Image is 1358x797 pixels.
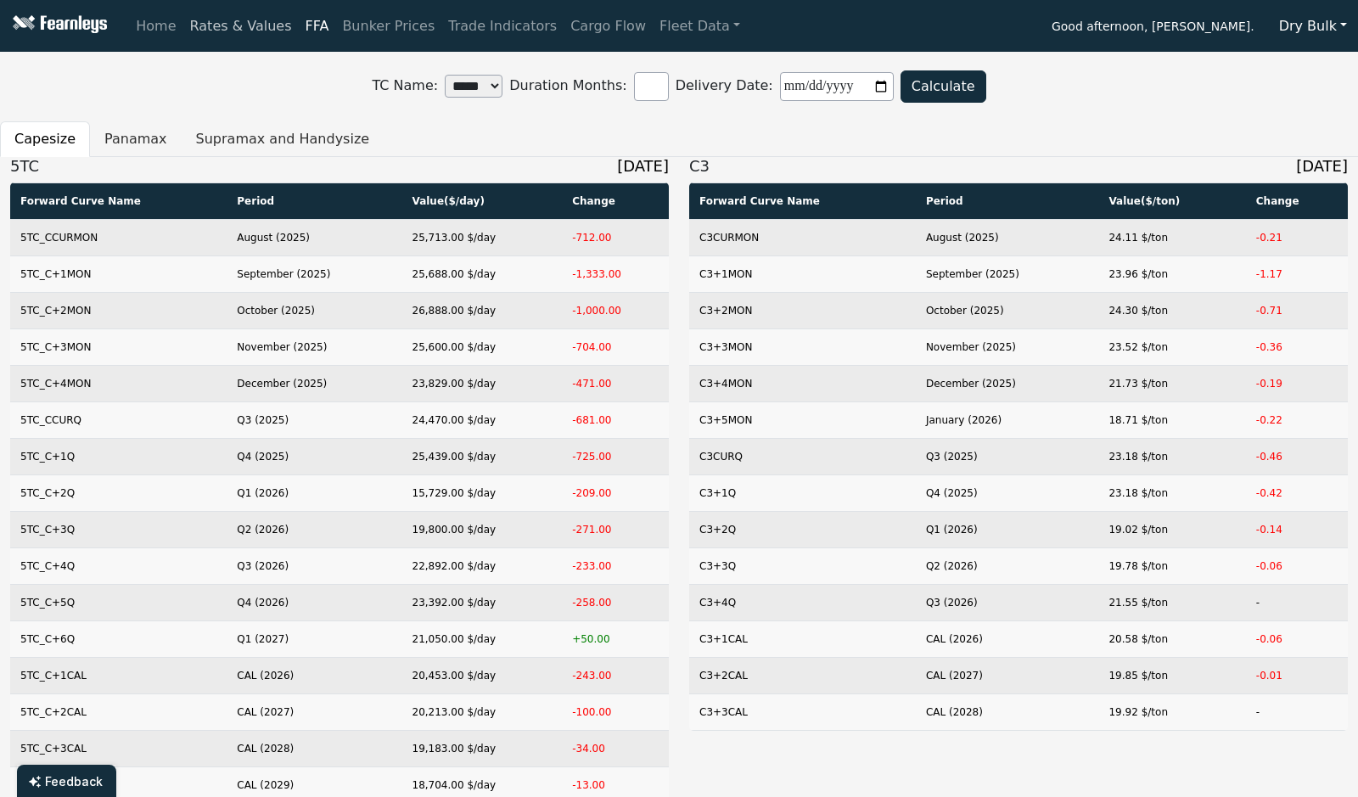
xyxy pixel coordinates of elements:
td: -0.36 [1246,328,1348,365]
td: -209.00 [562,474,669,511]
td: 5TC_CCURMON [10,219,227,255]
td: 24.30 $/ton [1098,292,1245,328]
td: 19.85 $/ton [1098,657,1245,693]
td: 5TC_C+5Q [10,584,227,620]
td: C3+2CAL [689,657,916,693]
h3: 5TC [10,157,669,176]
td: C3+1CAL [689,620,916,657]
td: -704.00 [562,328,669,365]
td: Q3 (2025) [227,401,401,438]
a: Fleet Data [653,9,747,43]
td: 5TC_C+3Q [10,511,227,547]
th: Forward Curve Name [10,182,227,219]
td: 24.11 $/ton [1098,219,1245,255]
td: -243.00 [562,657,669,693]
td: C3+4MON [689,365,916,401]
td: C3+2Q [689,511,916,547]
td: +50.00 [562,620,669,657]
a: Home [129,9,182,43]
td: 19.02 $/ton [1098,511,1245,547]
td: Q2 (2026) [227,511,401,547]
img: Fearnleys Logo [8,15,107,36]
td: CAL (2026) [916,620,1099,657]
td: 20,213.00 $/day [402,693,563,730]
td: 19,800.00 $/day [402,511,563,547]
td: 21.73 $/ton [1098,365,1245,401]
button: Supramax and Handysize [182,121,384,157]
td: -1,000.00 [562,292,669,328]
td: -258.00 [562,584,669,620]
td: C3CURQ [689,438,916,474]
td: Q1 (2026) [227,474,401,511]
td: 5TC_C+1Q [10,438,227,474]
td: CAL (2028) [916,693,1099,730]
td: Q3 (2026) [916,584,1099,620]
td: 20,453.00 $/day [402,657,563,693]
td: December (2025) [227,365,401,401]
td: Q1 (2027) [227,620,401,657]
td: 24,470.00 $/day [402,401,563,438]
button: Panamax [90,121,182,157]
td: Q2 (2026) [916,547,1099,584]
td: -0.19 [1246,365,1348,401]
td: -1,333.00 [562,255,669,292]
td: -0.21 [1246,219,1348,255]
button: Dry Bulk [1268,10,1358,42]
td: C3+4Q [689,584,916,620]
td: C3+5MON [689,401,916,438]
label: Duration Months: [509,65,675,108]
td: -681.00 [562,401,669,438]
td: 19.78 $/ton [1098,547,1245,584]
td: Q3 (2026) [227,547,401,584]
td: 25,713.00 $/day [402,219,563,255]
td: 5TC_C+4MON [10,365,227,401]
td: C3CURMON [689,219,916,255]
td: -100.00 [562,693,669,730]
td: -233.00 [562,547,669,584]
td: C3+3CAL [689,693,916,730]
td: Q3 (2025) [916,438,1099,474]
td: 5TC_C+2CAL [10,693,227,730]
td: -0.01 [1246,657,1348,693]
td: Q4 (2025) [916,474,1099,511]
td: - [1246,584,1348,620]
td: October (2025) [916,292,1099,328]
td: November (2025) [916,328,1099,365]
td: 5TC_C+6Q [10,620,227,657]
td: 5TC_C+2MON [10,292,227,328]
td: -0.42 [1246,474,1348,511]
td: -0.06 [1246,620,1348,657]
td: Q4 (2026) [227,584,401,620]
td: CAL (2026) [227,657,401,693]
td: -0.06 [1246,547,1348,584]
td: 25,439.00 $/day [402,438,563,474]
th: Forward Curve Name [689,182,916,219]
td: -1.17 [1246,255,1348,292]
td: 5TC_CCURQ [10,401,227,438]
td: -471.00 [562,365,669,401]
h3: C3 [689,157,1348,176]
td: C3+1MON [689,255,916,292]
td: -271.00 [562,511,669,547]
label: Delivery Date: [676,65,901,108]
td: 25,600.00 $/day [402,328,563,365]
td: 5TC_C+3CAL [10,730,227,766]
a: Trade Indicators [441,9,564,43]
td: CAL (2027) [916,657,1099,693]
th: Change [1246,182,1348,219]
td: -712.00 [562,219,669,255]
td: 15,729.00 $/day [402,474,563,511]
td: -0.22 [1246,401,1348,438]
td: C3+3Q [689,547,916,584]
td: 26,888.00 $/day [402,292,563,328]
th: Value ($/day) [402,182,563,219]
td: 21.55 $/ton [1098,584,1245,620]
td: Q4 (2025) [227,438,401,474]
td: 21,050.00 $/day [402,620,563,657]
td: December (2025) [916,365,1099,401]
td: 22,892.00 $/day [402,547,563,584]
a: Cargo Flow [564,9,653,43]
td: C3+2MON [689,292,916,328]
select: TC Name: [445,75,502,98]
td: 5TC_C+3MON [10,328,227,365]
